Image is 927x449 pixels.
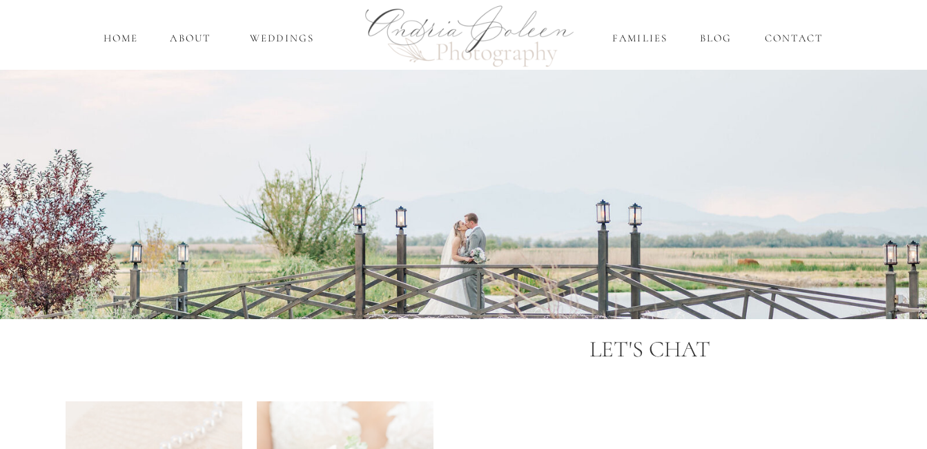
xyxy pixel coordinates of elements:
[167,30,215,46] a: About
[242,30,323,46] a: Weddings
[101,30,141,46] a: home
[761,30,827,46] a: Contact
[610,30,670,46] a: Families
[437,334,863,368] h3: LET'S CHAT
[697,30,735,46] a: Blog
